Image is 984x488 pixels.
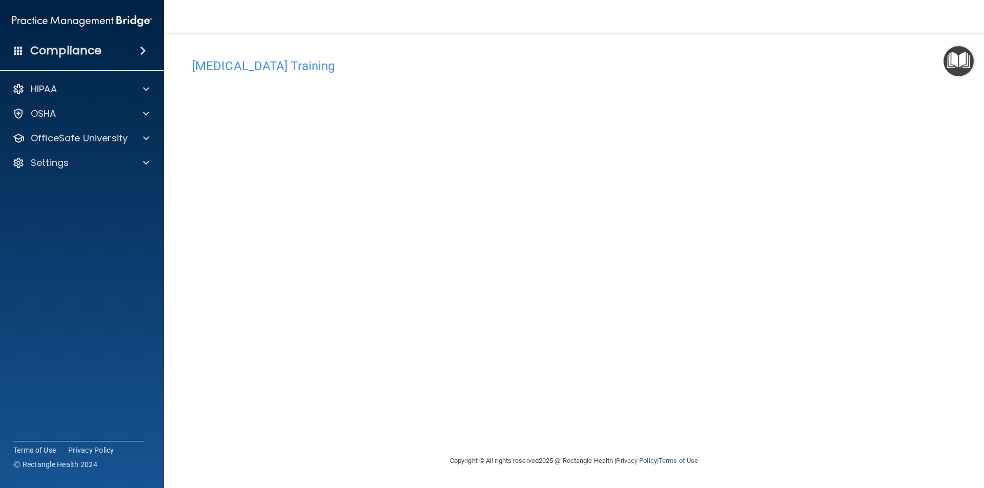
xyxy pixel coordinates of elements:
[30,44,101,58] h4: Compliance
[68,445,114,455] a: Privacy Policy
[31,83,57,95] p: HIPAA
[12,83,149,95] a: HIPAA
[616,457,657,464] a: Privacy Policy
[192,78,705,393] iframe: covid-19
[31,132,128,144] p: OfficeSafe University
[13,459,97,470] span: Ⓒ Rectangle Health 2024
[12,132,149,144] a: OfficeSafe University
[12,11,152,31] img: PMB logo
[13,445,56,455] a: Terms of Use
[192,59,956,73] h4: [MEDICAL_DATA] Training
[387,444,761,477] div: Copyright © All rights reserved 2025 @ Rectangle Health | |
[12,157,149,169] a: Settings
[659,457,698,464] a: Terms of Use
[944,46,974,76] button: Open Resource Center
[12,108,149,120] a: OSHA
[31,157,69,169] p: Settings
[31,108,56,120] p: OSHA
